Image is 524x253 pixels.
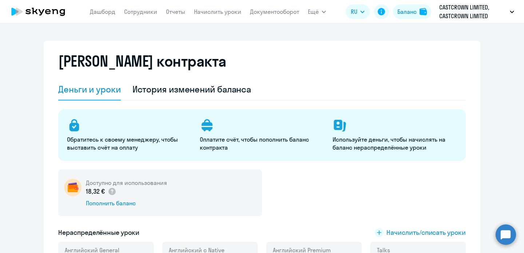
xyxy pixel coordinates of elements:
[64,179,82,196] img: wallet-circle.png
[58,52,226,70] h2: [PERSON_NAME] контракта
[308,4,326,19] button: Ещё
[200,135,324,151] p: Оплатите счёт, чтобы пополнить баланс контракта
[86,179,167,187] h5: Доступно для использования
[420,8,427,15] img: balance
[86,199,167,207] div: Пополнить баланс
[346,4,370,19] button: RU
[439,3,507,20] p: CASTCROWN LIMITED, CASTCROWN LIMITED
[393,4,431,19] button: Балансbalance
[333,135,457,151] p: Используйте деньги, чтобы начислять на баланс нераспределённые уроки
[436,3,518,20] button: CASTCROWN LIMITED, CASTCROWN LIMITED
[351,7,357,16] span: RU
[67,135,191,151] p: Обратитесь к своему менеджеру, чтобы выставить счёт на оплату
[194,8,241,15] a: Начислить уроки
[124,8,157,15] a: Сотрудники
[132,83,251,95] div: История изменений баланса
[58,83,121,95] div: Деньги и уроки
[250,8,299,15] a: Документооборот
[166,8,185,15] a: Отчеты
[58,228,139,237] h5: Нераспределённые уроки
[86,187,116,196] p: 18,32 €
[308,7,319,16] span: Ещё
[90,8,115,15] a: Дашборд
[397,7,417,16] div: Баланс
[386,228,466,237] span: Начислить/списать уроки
